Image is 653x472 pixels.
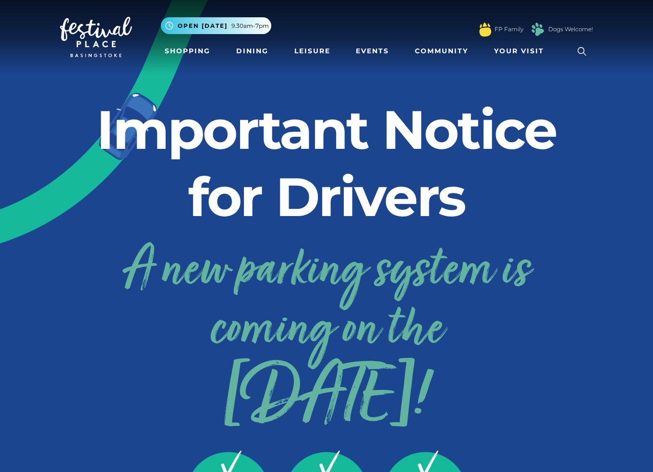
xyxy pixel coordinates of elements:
[232,42,272,60] a: Dining
[548,25,593,34] a: Dogs Welcome!
[60,17,132,57] img: Festival Place Logo
[60,373,593,426] span: [DATE]!
[161,17,271,34] button: Open [DATE] 9.30am-7pm
[161,42,214,60] a: Shopping
[60,96,593,230] h2: Important Notice for Drivers
[411,42,472,60] a: Community
[231,22,269,30] span: 9.30am-7pm
[490,42,553,60] a: Your Visit
[290,42,334,60] a: Leisure
[178,22,228,30] span: Open [DATE]
[352,42,393,60] a: Events
[495,25,523,34] a: FP Family
[60,234,593,426] a: A new parking system is coming on the[DATE]!
[494,46,544,56] span: Your Visit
